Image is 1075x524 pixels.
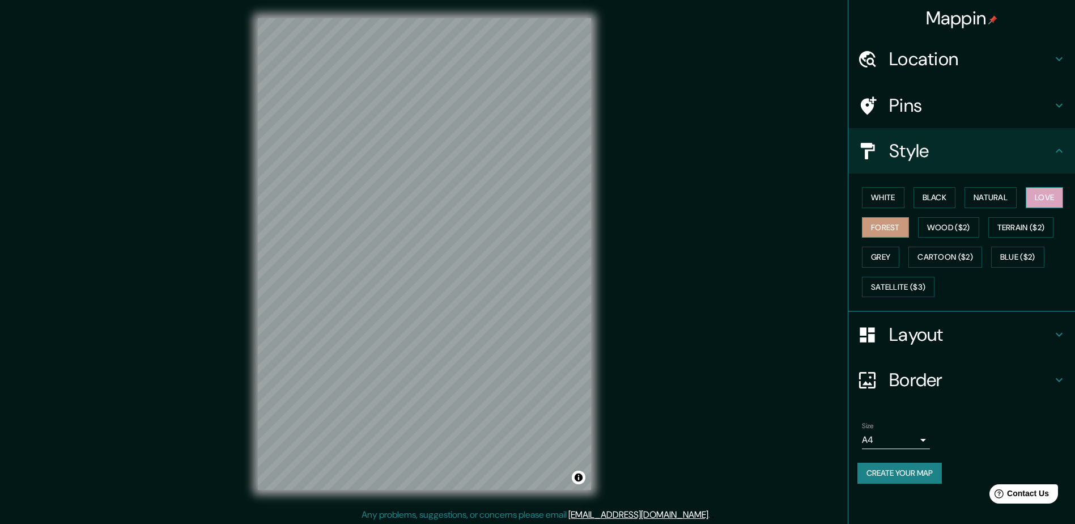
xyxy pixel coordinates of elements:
button: Wood ($2) [918,217,979,238]
button: Natural [964,187,1017,208]
iframe: Help widget launcher [974,480,1063,512]
h4: Location [889,48,1052,70]
h4: Border [889,369,1052,391]
h4: Pins [889,94,1052,117]
p: Any problems, suggestions, or concerns please email . [362,508,710,522]
button: Create your map [857,463,942,484]
div: Style [848,128,1075,174]
button: Forest [862,217,909,238]
button: Love [1026,187,1063,208]
img: pin-icon.png [988,15,997,24]
div: Layout [848,312,1075,357]
div: Location [848,36,1075,82]
h4: Mappin [926,7,998,29]
button: Blue ($2) [991,247,1044,268]
button: Satellite ($3) [862,277,934,298]
button: Black [913,187,956,208]
button: Cartoon ($2) [908,247,982,268]
a: [EMAIL_ADDRESS][DOMAIN_NAME] [568,509,708,521]
canvas: Map [258,18,591,490]
div: . [710,508,712,522]
button: Grey [862,247,899,268]
div: . [712,508,714,522]
button: White [862,187,904,208]
button: Toggle attribution [572,471,585,484]
div: A4 [862,431,930,449]
div: Pins [848,83,1075,128]
div: Border [848,357,1075,403]
label: Size [862,421,874,431]
button: Terrain ($2) [988,217,1054,238]
h4: Layout [889,323,1052,346]
h4: Style [889,140,1052,162]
